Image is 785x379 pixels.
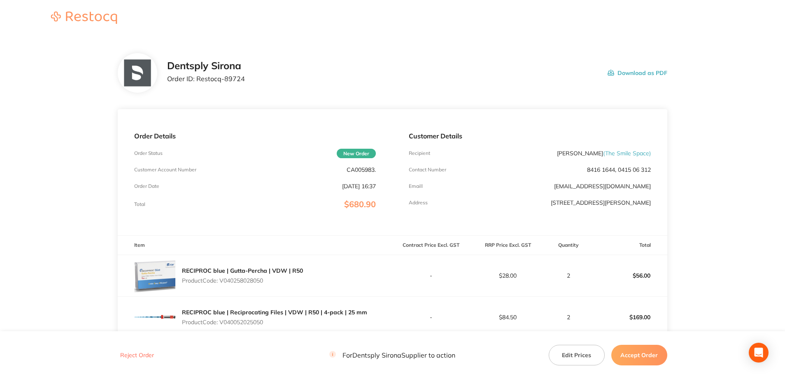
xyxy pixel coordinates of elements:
p: Contact Number [409,167,446,173]
th: Contract Price Excl. GST [392,236,469,255]
th: Total [590,236,667,255]
a: [EMAIL_ADDRESS][DOMAIN_NAME] [554,182,651,190]
p: Customer Account Number [134,167,196,173]
p: $169.00 [591,307,667,327]
img: Restocq logo [43,12,125,24]
span: ( The Smile Space ) [603,150,651,157]
p: 2 [547,272,590,279]
p: CA005983. [347,166,376,173]
button: Download as PDF [608,60,667,86]
div: Open Intercom Messenger [749,343,769,363]
p: Order Status [134,150,163,156]
span: $680.90 [344,199,376,209]
p: [DATE] 16:37 [342,183,376,189]
a: RECIPROC blue | Reciprocating Files | VDW | R50 | 4-pack | 25 mm [182,309,367,316]
th: RRP Price Excl. GST [469,236,546,255]
p: Product Code: V040258028050 [182,277,303,284]
p: [STREET_ADDRESS][PERSON_NAME] [551,199,651,206]
img: NTllNzd2NQ [124,60,151,87]
a: Restocq logo [43,12,125,25]
p: $56.00 [591,266,667,285]
p: Emaill [409,183,423,189]
p: Recipient [409,150,430,156]
h2: Dentsply Sirona [167,60,245,72]
p: [PERSON_NAME] [557,150,651,157]
p: Total [134,201,145,207]
th: Quantity [546,236,590,255]
a: RECIPROC blue | Gutta-Percha | VDW | R50 [182,267,303,274]
button: Edit Prices [549,345,605,365]
p: $28.00 [470,272,546,279]
p: $84.50 [470,314,546,321]
button: Accept Order [611,345,667,365]
p: Address [409,200,428,206]
p: For Dentsply Sirona Supplier to action [329,351,455,359]
p: Order Date [134,183,159,189]
p: Customer Details [409,132,650,140]
img: eW90dndqZQ [134,255,175,296]
p: Order ID: Restocq- 89724 [167,75,245,82]
p: 2 [547,314,590,321]
p: Order Details [134,132,376,140]
p: 8416 1644, 0415 06 312 [587,166,651,173]
p: - [393,272,469,279]
th: Item [118,236,392,255]
button: Reject Order [118,352,156,359]
img: dmhhbDc3ag [134,297,175,338]
p: Product Code: V040052025050 [182,319,367,325]
span: New Order [337,149,376,158]
p: - [393,314,469,321]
